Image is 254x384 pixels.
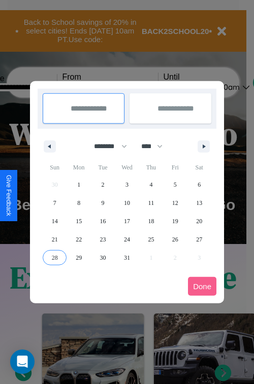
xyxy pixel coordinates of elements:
[77,194,80,212] span: 8
[163,194,187,212] button: 12
[163,159,187,176] span: Fri
[139,230,163,249] button: 25
[196,194,202,212] span: 13
[139,212,163,230] button: 18
[53,194,56,212] span: 7
[43,249,67,267] button: 28
[163,176,187,194] button: 5
[148,194,154,212] span: 11
[52,230,58,249] span: 21
[100,249,106,267] span: 30
[139,176,163,194] button: 4
[139,159,163,176] span: Thu
[172,194,178,212] span: 12
[163,212,187,230] button: 19
[148,230,154,249] span: 25
[124,230,130,249] span: 24
[188,277,216,296] button: Done
[67,249,90,267] button: 29
[67,212,90,230] button: 15
[91,159,115,176] span: Tue
[91,176,115,194] button: 2
[115,212,139,230] button: 17
[149,176,152,194] span: 4
[198,176,201,194] span: 6
[125,176,129,194] span: 3
[91,212,115,230] button: 16
[67,194,90,212] button: 8
[172,230,178,249] span: 26
[124,212,130,230] span: 17
[91,194,115,212] button: 9
[174,176,177,194] span: 5
[124,249,130,267] span: 31
[115,176,139,194] button: 3
[10,350,35,374] div: Open Intercom Messenger
[67,230,90,249] button: 22
[91,249,115,267] button: 30
[67,176,90,194] button: 1
[187,159,211,176] span: Sat
[76,230,82,249] span: 22
[43,194,67,212] button: 7
[67,159,90,176] span: Mon
[43,159,67,176] span: Sun
[77,176,80,194] span: 1
[196,212,202,230] span: 20
[115,194,139,212] button: 10
[52,249,58,267] span: 28
[76,212,82,230] span: 15
[196,230,202,249] span: 27
[172,212,178,230] span: 19
[76,249,82,267] span: 29
[52,212,58,230] span: 14
[102,176,105,194] span: 2
[187,176,211,194] button: 6
[100,212,106,230] span: 16
[43,230,67,249] button: 21
[187,194,211,212] button: 13
[100,230,106,249] span: 23
[187,230,211,249] button: 27
[5,175,12,216] div: Give Feedback
[115,159,139,176] span: Wed
[163,230,187,249] button: 26
[139,194,163,212] button: 11
[102,194,105,212] span: 9
[91,230,115,249] button: 23
[115,249,139,267] button: 31
[148,212,154,230] span: 18
[124,194,130,212] span: 10
[43,212,67,230] button: 14
[187,212,211,230] button: 20
[115,230,139,249] button: 24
